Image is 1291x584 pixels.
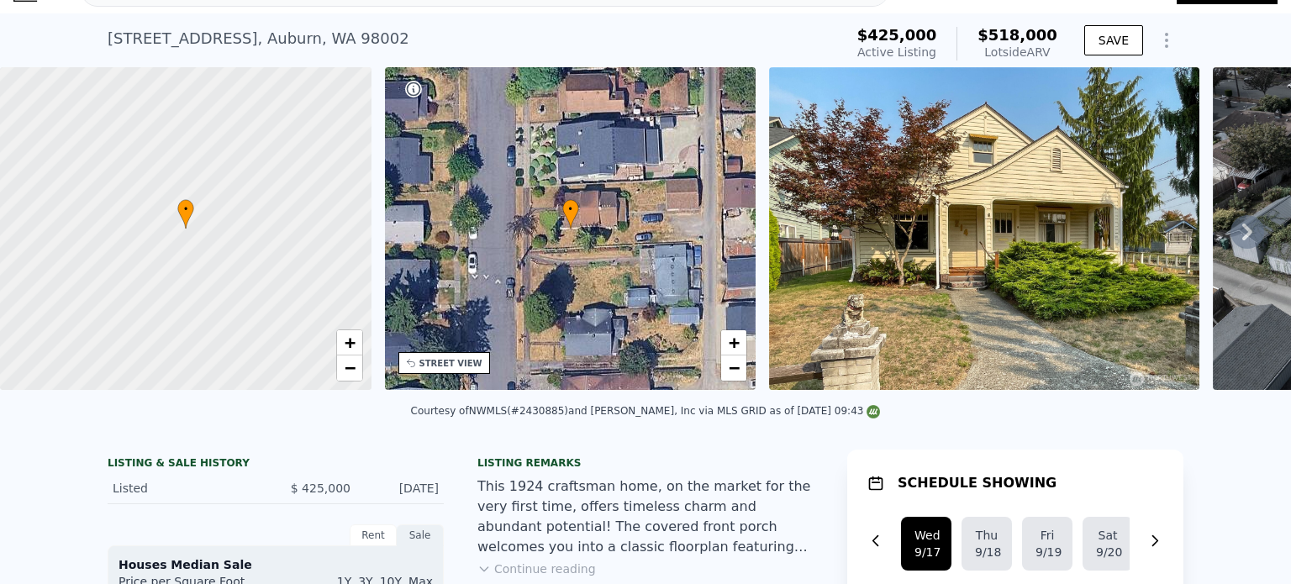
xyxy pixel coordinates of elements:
[364,480,439,497] div: [DATE]
[977,44,1057,61] div: Lotside ARV
[337,330,362,355] a: Zoom in
[977,26,1057,44] span: $518,000
[1096,544,1120,560] div: 9/20
[177,202,194,217] span: •
[477,476,814,557] div: This 1924 craftsman home, on the market for the very first time, offers timeless charm and abunda...
[562,202,579,217] span: •
[769,67,1199,390] img: Sale: 169648142 Parcel: 97683619
[721,355,746,381] a: Zoom out
[108,456,444,473] div: LISTING & SALE HISTORY
[1083,517,1133,571] button: Sat9/20
[291,481,350,495] span: $ 425,000
[344,357,355,378] span: −
[1022,517,1072,571] button: Fri9/19
[721,330,746,355] a: Zoom in
[975,544,999,560] div: 9/18
[857,45,936,59] span: Active Listing
[898,473,1057,493] h1: SCHEDULE SHOWING
[108,27,409,50] div: [STREET_ADDRESS] , Auburn , WA 98002
[1150,24,1183,57] button: Show Options
[914,544,938,560] div: 9/17
[914,527,938,544] div: Wed
[1084,25,1143,55] button: SAVE
[350,524,397,546] div: Rent
[1096,527,1120,544] div: Sat
[729,332,740,353] span: +
[419,357,482,370] div: STREET VIEW
[562,199,579,229] div: •
[867,405,880,418] img: NWMLS Logo
[411,405,881,417] div: Courtesy of NWMLS (#2430885) and [PERSON_NAME], Inc via MLS GRID as of [DATE] 09:43
[113,480,262,497] div: Listed
[397,524,444,546] div: Sale
[344,332,355,353] span: +
[1035,544,1059,560] div: 9/19
[901,517,951,571] button: Wed9/17
[477,456,814,470] div: Listing remarks
[975,527,999,544] div: Thu
[962,517,1012,571] button: Thu9/18
[477,560,596,577] button: Continue reading
[857,26,937,44] span: $425,000
[729,357,740,378] span: −
[177,199,194,229] div: •
[119,556,433,573] div: Houses Median Sale
[1035,527,1059,544] div: Fri
[337,355,362,381] a: Zoom out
